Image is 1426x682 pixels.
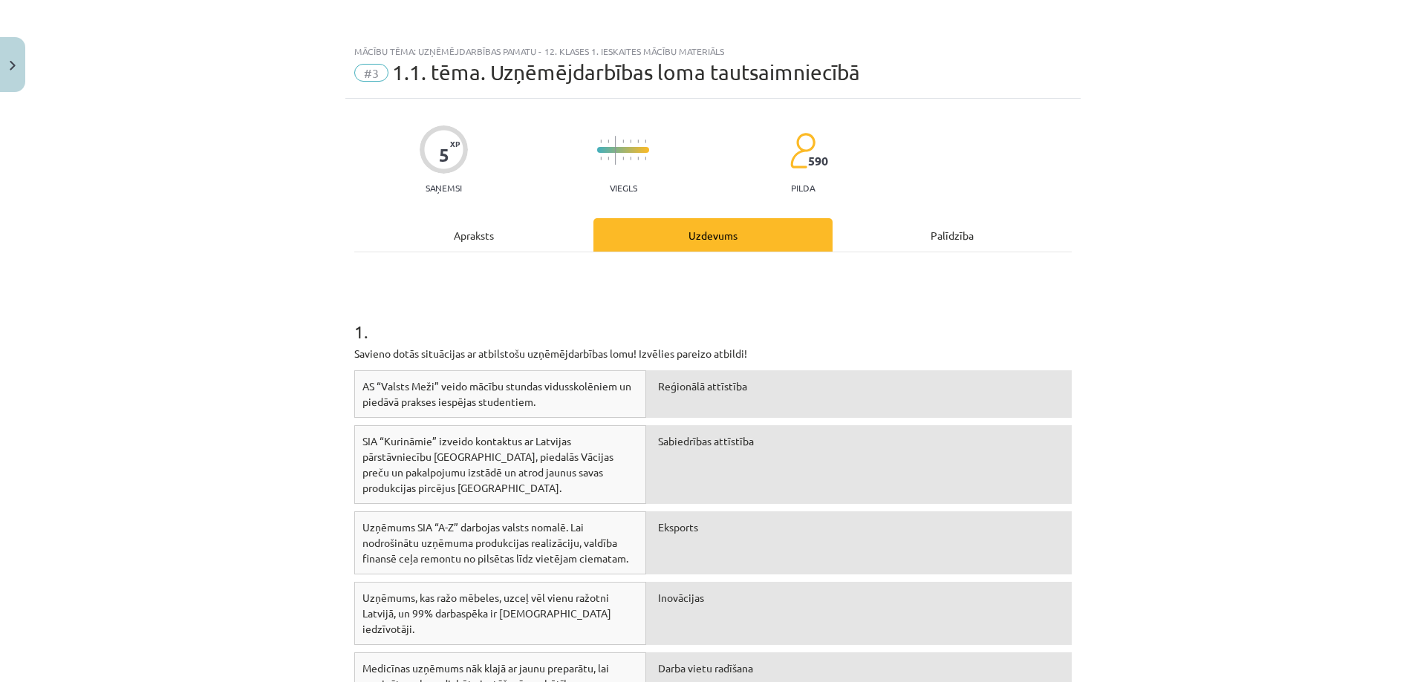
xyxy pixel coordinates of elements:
span: Uzņēmums SIA “A-Z” darbojas valsts nomalē. Lai nodrošinātu uzņēmuma produkcijas realizāciju, vald... [362,520,628,565]
span: Sabiedrības attīstība [658,434,754,447]
span: 590 [808,154,828,168]
img: icon-short-line-57e1e144782c952c97e751825c79c345078a6d821885a25fce030b3d8c18986b.svg [645,140,646,143]
span: Uzņēmums, kas ražo mēbeles, uzceļ vēl vienu ražotni Latvijā, un 99% darbaspēka ir [DEMOGRAPHIC_DA... [362,591,611,635]
div: 5 [439,145,449,165]
span: Darba vietu radīšana [658,661,753,675]
img: icon-short-line-57e1e144782c952c97e751825c79c345078a6d821885a25fce030b3d8c18986b.svg [637,140,639,143]
img: icon-short-line-57e1e144782c952c97e751825c79c345078a6d821885a25fce030b3d8c18986b.svg [622,157,624,160]
img: students-c634bb4e5e11cddfef0936a35e636f08e4e9abd3cc4e673bd6f9a4125e45ecb1.svg [789,132,815,169]
span: Eksports [658,520,698,534]
span: #3 [354,64,388,82]
div: Mācību tēma: Uzņēmējdarbības pamatu - 12. klases 1. ieskaites mācību materiāls [354,46,1072,56]
img: icon-short-line-57e1e144782c952c97e751825c79c345078a6d821885a25fce030b3d8c18986b.svg [630,157,631,160]
img: icon-short-line-57e1e144782c952c97e751825c79c345078a6d821885a25fce030b3d8c18986b.svg [637,157,639,160]
div: Apraksts [354,218,593,252]
img: icon-short-line-57e1e144782c952c97e751825c79c345078a6d821885a25fce030b3d8c18986b.svg [645,157,646,160]
img: icon-short-line-57e1e144782c952c97e751825c79c345078a6d821885a25fce030b3d8c18986b.svg [630,140,631,143]
img: icon-long-line-d9ea69661e0d244f92f715978eff75569469978d946b2353a9bb055b3ed8787d.svg [615,136,616,165]
img: icon-short-line-57e1e144782c952c97e751825c79c345078a6d821885a25fce030b3d8c18986b.svg [608,157,609,160]
span: Inovācijas [658,591,704,604]
span: SIA “Kurināmie” izveido kontaktus ar Latvijas pārstāvniecību [GEOGRAPHIC_DATA], piedalās Vācijas ... [362,434,613,494]
p: pilda [791,183,815,193]
h1: 1 . [354,295,1072,341]
span: AS “Valsts Meži” veido mācību stundas vidusskolēniem un piedāvā prakses iespējas studentiem. [362,379,631,408]
div: Palīdzība [833,218,1072,252]
p: Savieno dotās situācijas ar atbilstošu uzņēmējdarbības lomu! Izvēlies pareizo atbildi! [354,346,1072,361]
span: Reģionālā attīstība [658,379,747,393]
div: Uzdevums [593,218,833,252]
span: XP [450,140,460,148]
img: icon-short-line-57e1e144782c952c97e751825c79c345078a6d821885a25fce030b3d8c18986b.svg [608,140,609,143]
img: icon-short-line-57e1e144782c952c97e751825c79c345078a6d821885a25fce030b3d8c18986b.svg [600,157,602,160]
p: Viegls [610,183,637,193]
img: icon-short-line-57e1e144782c952c97e751825c79c345078a6d821885a25fce030b3d8c18986b.svg [600,140,602,143]
img: icon-short-line-57e1e144782c952c97e751825c79c345078a6d821885a25fce030b3d8c18986b.svg [622,140,624,143]
img: icon-close-lesson-0947bae3869378f0d4975bcd49f059093ad1ed9edebbc8119c70593378902aed.svg [10,61,16,71]
p: Saņemsi [420,183,468,193]
span: 1.1. tēma. Uzņēmējdarbības loma tautsaimniecībā [392,60,860,85]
